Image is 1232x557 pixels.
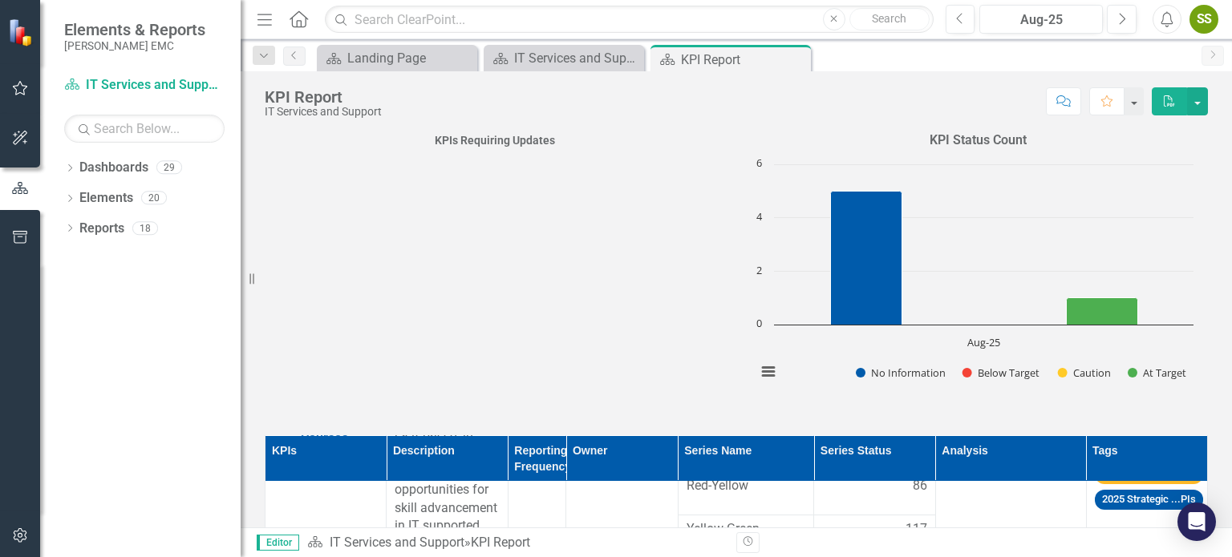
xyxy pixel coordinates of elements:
span: 117 [906,520,927,539]
path: Aug-25, 5. No Information. [831,191,902,325]
div: KPI Report [265,88,382,106]
svg: Interactive chart [748,156,1202,397]
td: Double-Click to Edit [678,471,814,515]
text: Caution [1073,365,1111,380]
button: View chart menu, Chart [757,360,780,382]
a: Dashboards [79,159,148,177]
text: 0 [756,316,762,330]
input: Search ClearPoint... [325,6,933,34]
img: ClearPoint Strategy [8,18,36,46]
button: Show Below Target [962,365,1040,380]
strong: KPIs Requiring Updates [435,134,555,147]
div: » [307,534,724,552]
g: No Information, bar series 1 of 4 with 1 bar. [831,191,902,325]
button: Search [849,8,930,30]
path: Aug-25, 1. At Target. [1067,297,1138,325]
span: Red-Yellow [687,477,806,495]
a: Reports [79,220,124,238]
span: Yellow-Green [687,520,806,539]
button: Show At Target [1128,365,1186,380]
span: 2025 Strategic ...PIs [1095,490,1203,510]
text: Aug-25 [967,335,1000,349]
td: Double-Click to Edit [814,471,935,515]
div: 20 [141,192,167,205]
div: KPI Report [681,50,807,70]
span: Search [872,12,906,25]
a: IT Services and Support [64,76,225,95]
strong: KPI Status Count [930,132,1027,147]
button: Show Caution [1058,365,1110,380]
div: KPI Report [471,535,530,550]
div: 18 [132,221,158,235]
div: Landing Page [347,48,473,68]
span: 86 [913,477,927,495]
div: IT Services and Support [265,106,382,118]
span: Elements & Reports [64,20,205,39]
a: IT Services and Support [488,48,640,68]
g: At Target, bar series 4 of 4 with 1 bar. [1067,297,1138,325]
input: Search Below... [64,115,225,143]
a: Landing Page [321,48,473,68]
button: Show No Information [856,365,945,380]
div: Chart. Highcharts interactive chart. [748,156,1208,397]
div: IT Services and Support [514,48,640,68]
button: SS [1189,5,1218,34]
div: 29 [156,161,182,175]
text: 6 [756,155,762,170]
a: Elements [79,189,133,208]
a: IT Services and Support [330,535,464,550]
span: Editor [257,535,299,551]
button: Aug-25 [979,5,1103,34]
small: [PERSON_NAME] EMC [64,39,205,52]
text: 4 [756,209,763,224]
div: Open Intercom Messenger [1177,503,1216,541]
text: 2 [756,263,762,277]
div: Aug-25 [985,10,1097,30]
